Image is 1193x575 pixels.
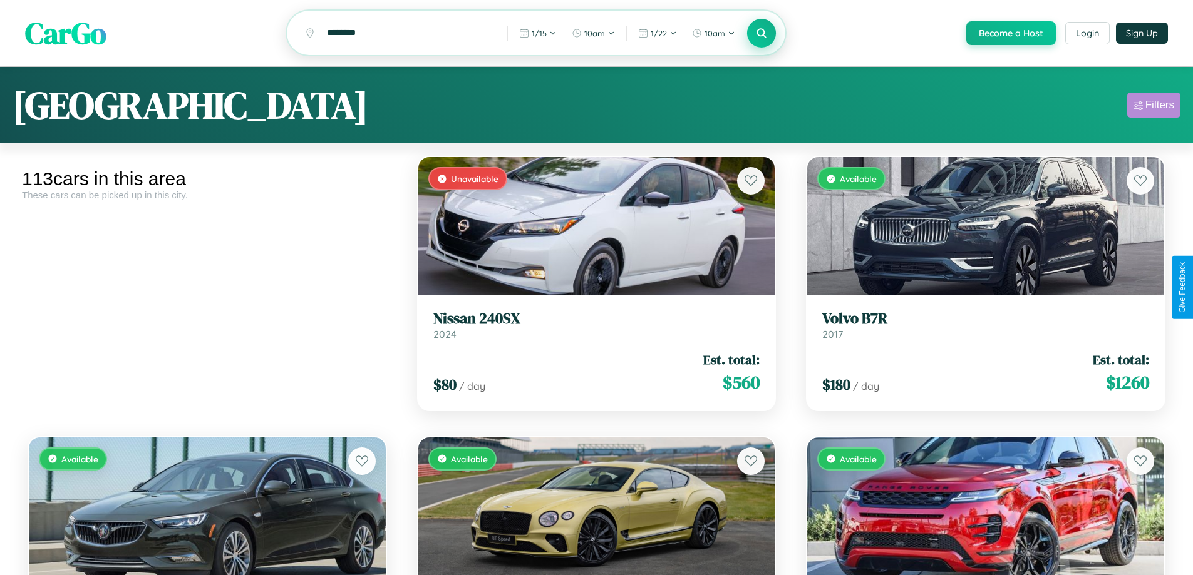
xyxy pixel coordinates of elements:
span: 10am [584,28,605,38]
h3: Volvo B7R [822,310,1149,328]
span: / day [853,380,879,392]
span: Available [451,454,488,464]
span: Available [840,173,877,184]
button: Login [1065,22,1110,44]
span: CarGo [25,13,106,54]
span: Available [840,454,877,464]
span: $ 180 [822,374,850,395]
button: 10am [566,23,621,43]
span: 1 / 22 [651,28,667,38]
div: Filters [1145,99,1174,111]
span: 2024 [433,328,457,340]
span: Unavailable [451,173,498,184]
span: $ 560 [723,370,760,395]
div: These cars can be picked up in this city. [22,190,393,200]
span: / day [459,380,485,392]
button: Become a Host [966,21,1056,45]
div: 113 cars in this area [22,168,393,190]
span: 1 / 15 [532,28,547,38]
span: Available [61,454,98,464]
button: 10am [686,23,741,43]
button: Sign Up [1116,23,1168,44]
span: Est. total: [703,350,760,369]
span: 2017 [822,328,843,340]
h1: [GEOGRAPHIC_DATA] [13,79,368,131]
h3: Nissan 240SX [433,310,760,328]
span: $ 1260 [1106,370,1149,395]
span: $ 80 [433,374,457,395]
a: Volvo B7R2017 [822,310,1149,340]
button: 1/22 [632,23,683,43]
a: Nissan 240SX2024 [433,310,760,340]
button: Filters [1127,93,1180,118]
div: Give Feedback [1178,262,1187,313]
button: 1/15 [513,23,563,43]
span: Est. total: [1093,350,1149,369]
span: 10am [705,28,725,38]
